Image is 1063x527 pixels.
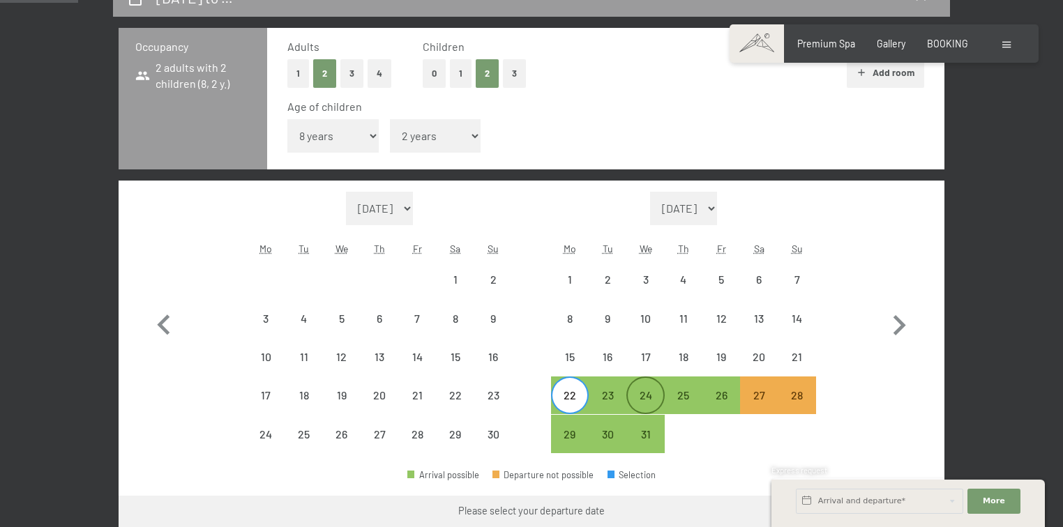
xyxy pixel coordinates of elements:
div: Departure not possible [323,415,361,452]
div: Departure not possible [437,376,474,414]
div: Mon Nov 03 2025 [247,300,285,337]
div: 16 [590,351,625,386]
div: 30 [590,429,625,464]
span: BOOKING [927,38,968,49]
div: 13 [362,351,397,386]
div: 19 [324,390,359,425]
div: Fri Nov 28 2025 [398,415,436,452]
div: Departure not possible [247,300,285,337]
div: 29 [552,429,587,464]
abbr: Sunday [488,243,499,254]
div: Departure not possible [626,261,664,298]
div: Mon Nov 10 2025 [247,338,285,376]
div: Departure not possible [740,261,778,298]
div: Departure not possible [665,261,702,298]
div: Sat Nov 15 2025 [437,338,474,376]
div: Tue Nov 18 2025 [285,376,322,414]
div: 29 [438,429,473,464]
div: Wed Nov 05 2025 [323,300,361,337]
div: Departure not possible [551,300,589,337]
div: Wed Nov 26 2025 [323,415,361,452]
div: Fri Dec 05 2025 [702,261,740,298]
abbr: Sunday [792,243,803,254]
div: Departure not possible [398,376,436,414]
abbr: Tuesday [603,243,613,254]
div: Departure possible [665,376,702,414]
div: Tue Dec 30 2025 [589,415,626,452]
div: Tue Nov 25 2025 [285,415,322,452]
div: 28 [780,390,815,425]
button: 3 [340,59,363,88]
button: 2 [313,59,336,88]
abbr: Friday [717,243,726,254]
div: 12 [324,351,359,386]
div: 31 [628,429,663,464]
div: Departure not possible [398,338,436,376]
abbr: Thursday [374,243,385,254]
div: 3 [628,274,663,309]
div: Sat Nov 22 2025 [437,376,474,414]
div: Fri Nov 14 2025 [398,338,436,376]
div: Mon Nov 24 2025 [247,415,285,452]
div: Sun Nov 16 2025 [474,338,512,376]
div: Thu Nov 06 2025 [361,300,398,337]
div: 20 [741,351,776,386]
abbr: Saturday [754,243,764,254]
div: 24 [248,429,283,464]
div: Tue Dec 09 2025 [589,300,626,337]
div: Thu Dec 04 2025 [665,261,702,298]
button: 2 [476,59,499,88]
div: Selection [608,471,656,480]
div: 7 [400,313,435,348]
div: Departure not possible [589,261,626,298]
div: Sat Nov 29 2025 [437,415,474,452]
abbr: Friday [413,243,422,254]
div: Departure not possible [323,338,361,376]
div: 27 [362,429,397,464]
div: Mon Nov 17 2025 [247,376,285,414]
div: Fri Dec 19 2025 [702,338,740,376]
div: Mon Dec 22 2025 [551,376,589,414]
div: Sun Dec 14 2025 [778,300,816,337]
div: Departure not possible [437,261,474,298]
div: 28 [400,429,435,464]
div: 1 [552,274,587,309]
div: Sun Nov 02 2025 [474,261,512,298]
abbr: Saturday [450,243,460,254]
div: 23 [476,390,511,425]
div: Departure not possible [247,415,285,452]
div: Departure not possible [398,300,436,337]
div: Departure not possible [740,300,778,337]
div: Tue Nov 04 2025 [285,300,322,337]
abbr: Tuesday [299,243,309,254]
div: Departure not possible [492,471,594,480]
div: 17 [628,351,663,386]
span: Adults [287,40,319,53]
div: Sun Dec 21 2025 [778,338,816,376]
div: Departure not possible [626,300,664,337]
div: 15 [552,351,587,386]
div: Departure possible [702,376,740,414]
div: 13 [741,313,776,348]
div: Sat Dec 13 2025 [740,300,778,337]
div: Departure not possible [323,376,361,414]
a: Premium Spa [797,38,855,49]
div: Fri Nov 07 2025 [398,300,436,337]
div: 18 [286,390,321,425]
button: 4 [368,59,391,88]
div: Departure not possible [665,338,702,376]
div: Departure not possible [361,415,398,452]
div: 22 [552,390,587,425]
div: 14 [400,351,435,386]
div: 6 [362,313,397,348]
div: Departure not possible [398,415,436,452]
div: 21 [780,351,815,386]
div: Fri Dec 26 2025 [702,376,740,414]
div: 17 [248,390,283,425]
div: Departure not possible [740,338,778,376]
div: 11 [666,313,701,348]
div: 26 [324,429,359,464]
button: Add room [847,57,924,88]
div: Departure possible [626,415,664,452]
div: 6 [741,274,776,309]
